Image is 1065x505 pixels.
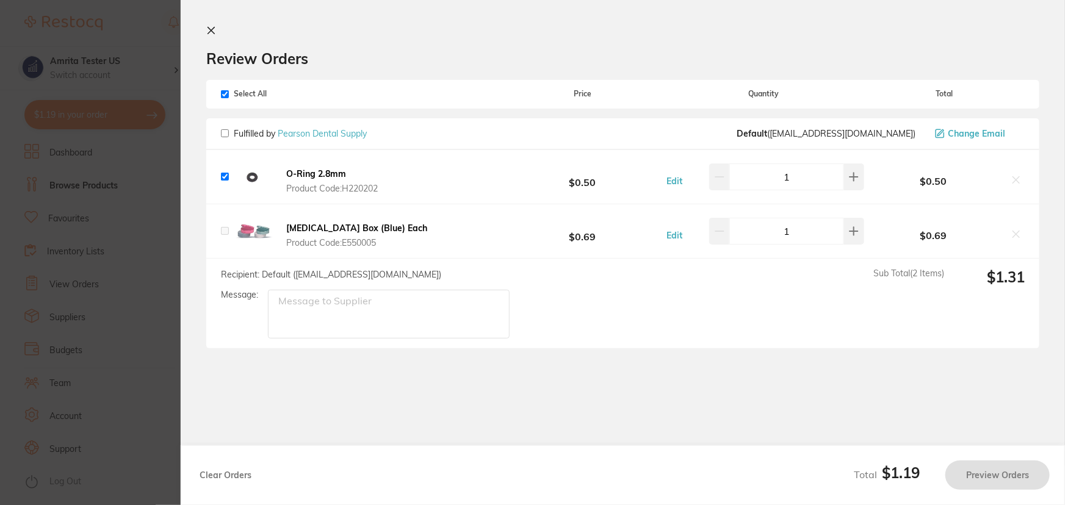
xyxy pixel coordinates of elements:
[945,460,1050,490] button: Preview Orders
[196,460,255,490] button: Clear Orders
[286,238,427,248] span: Product Code: E550005
[502,90,663,98] span: Price
[283,168,381,194] button: O-Ring 2.8mm Product Code:H220202
[234,166,273,188] img: dGJucw
[873,268,944,338] span: Sub Total ( 2 Items)
[234,129,367,138] p: Fulfilled by
[221,90,343,98] span: Select All
[864,90,1025,98] span: Total
[206,49,1039,68] h2: Review Orders
[663,230,686,241] button: Edit
[737,129,915,138] span: sales@pearsondental.com
[663,90,864,98] span: Quantity
[864,176,1003,187] b: $0.50
[286,184,378,193] span: Product Code: H220202
[221,290,258,300] label: Message:
[283,223,431,248] button: [MEDICAL_DATA] Box (Blue) Each Product Code:E550005
[286,168,346,179] b: O-Ring 2.8mm
[502,220,663,243] b: $0.69
[931,128,1025,139] button: Change Email
[737,128,767,139] b: Default
[954,268,1025,338] output: $1.31
[854,468,920,481] span: Total
[502,165,663,188] b: $0.50
[882,464,920,482] b: $1.19
[864,230,1003,241] b: $0.69
[948,129,1005,138] span: Change Email
[286,223,427,234] b: [MEDICAL_DATA] Box (Blue) Each
[234,223,273,240] img: MDAzLmpwZw
[278,128,367,139] a: Pearson Dental Supply
[221,269,441,280] span: Recipient: Default ( [EMAIL_ADDRESS][DOMAIN_NAME] )
[663,176,686,187] button: Edit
